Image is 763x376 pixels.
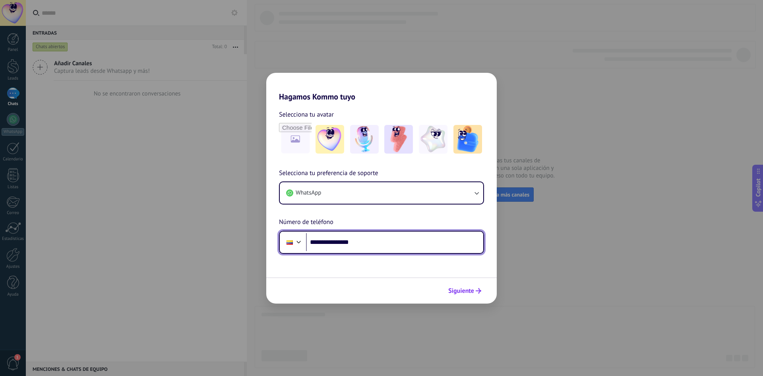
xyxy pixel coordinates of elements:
[316,125,344,154] img: -1.jpeg
[445,284,485,298] button: Siguiente
[279,217,333,228] span: Número de teléfono
[384,125,413,154] img: -3.jpeg
[448,288,474,294] span: Siguiente
[296,189,321,197] span: WhatsApp
[279,168,378,179] span: Selecciona tu preferencia de soporte
[266,73,497,101] h2: Hagamos Kommo tuyo
[279,109,334,120] span: Selecciona tu avatar
[453,125,482,154] img: -5.jpeg
[282,234,297,251] div: Colombia: + 57
[350,125,379,154] img: -2.jpeg
[419,125,447,154] img: -4.jpeg
[280,182,483,204] button: WhatsApp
